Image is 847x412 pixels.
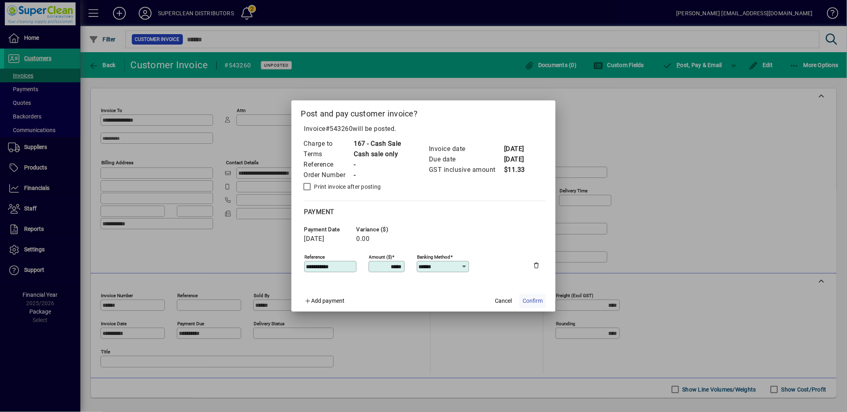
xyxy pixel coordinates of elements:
[313,183,381,191] label: Print invoice after posting
[305,254,325,259] mat-label: Reference
[354,159,402,170] td: -
[291,100,556,124] h2: Post and pay customer invoice?
[504,165,536,175] td: $11.33
[304,149,354,159] td: Terms
[311,298,345,304] span: Add payment
[523,297,543,305] span: Confirm
[490,294,516,308] button: Cancel
[304,226,353,233] span: Payment date
[304,170,354,180] td: Order Number
[429,154,504,165] td: Due date
[357,226,405,233] span: Variance ($)
[301,294,348,308] button: Add payment
[354,149,402,159] td: Cash sale only
[304,139,354,149] td: Charge to
[304,208,335,216] span: Payment
[429,165,504,175] td: GST inclusive amount
[417,254,451,259] mat-label: Banking method
[429,144,504,154] td: Invoice date
[326,125,353,133] span: #543260
[495,297,512,305] span: Cancel
[304,159,354,170] td: Reference
[304,235,324,243] span: [DATE]
[519,294,546,308] button: Confirm
[354,139,402,149] td: 167 - Cash Sale
[354,170,402,180] td: -
[369,254,392,259] mat-label: Amount ($)
[301,124,546,134] p: Invoice will be posted .
[357,235,370,243] span: 0.00
[504,154,536,165] td: [DATE]
[504,144,536,154] td: [DATE]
